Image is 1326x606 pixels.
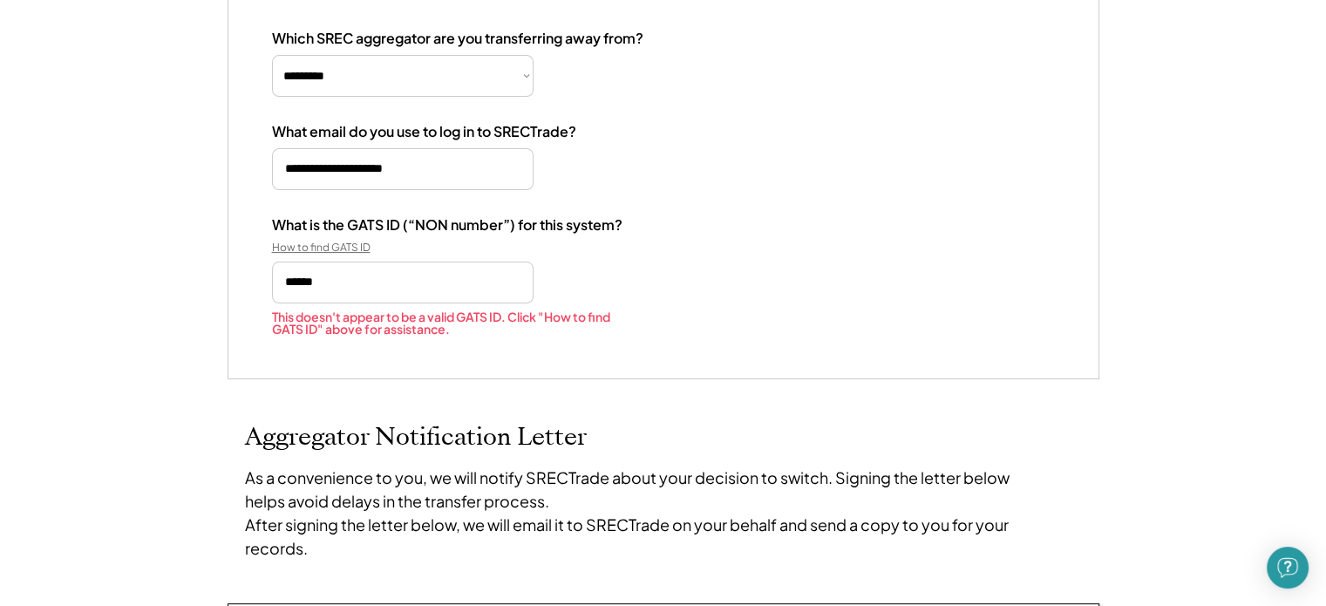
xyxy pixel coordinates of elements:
div: This doesn't appear to be a valid GATS ID. Click "How to find GATS ID" above for assistance. [272,310,638,335]
div: What email do you use to log in to SRECTrade? [272,123,576,141]
div: What is the GATS ID (“NON number”) for this system? [272,216,622,235]
div: How to find GATS ID [272,241,446,255]
div: Open Intercom Messenger [1267,547,1309,589]
div: Which SREC aggregator are you transferring away from? [272,30,643,48]
h2: Aggregator Notification Letter [245,423,1082,453]
div: As a convenience to you, we will notify SRECTrade about your decision to switch. Signing the lett... [245,466,1030,560]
